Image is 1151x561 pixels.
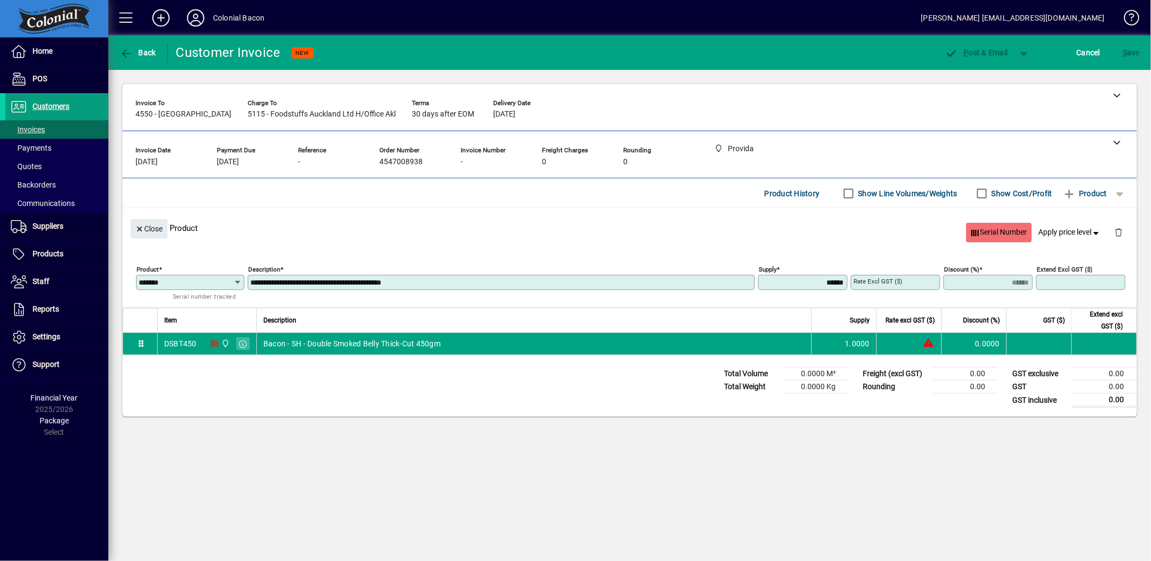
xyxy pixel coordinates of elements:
span: Description [263,314,296,326]
span: Products [33,249,63,258]
span: S [1123,48,1127,57]
button: Back [117,43,159,62]
mat-label: Rate excl GST ($) [853,278,902,285]
td: Total Volume [719,367,784,381]
div: Colonial Bacon [213,9,264,27]
div: DSBT450 [164,338,197,349]
mat-label: Discount (%) [944,266,979,273]
span: 30 days after EOM [412,110,474,119]
span: 4547008938 [379,158,423,166]
a: Staff [5,268,108,295]
span: - [461,158,463,166]
span: Cancel [1077,44,1101,61]
span: Product [1063,185,1107,202]
mat-label: Extend excl GST ($) [1037,266,1092,273]
span: P [964,48,969,57]
a: Support [5,351,108,378]
span: Home [33,47,53,55]
a: Reports [5,296,108,323]
span: Reports [33,305,59,313]
app-page-header-button: Delete [1105,227,1131,237]
span: Payments [11,144,51,152]
td: Freight (excl GST) [857,367,933,381]
a: POS [5,66,108,93]
span: Back [120,48,156,57]
button: Save [1120,43,1142,62]
span: 0 [542,158,546,166]
span: 5115 - Foodstuffs Auckland Ltd H/Office Akl [248,110,396,119]
a: Quotes [5,157,108,176]
button: Delete [1105,219,1131,245]
a: Communications [5,194,108,212]
a: Knowledge Base [1116,2,1137,37]
a: Settings [5,324,108,351]
span: Close [135,220,163,238]
td: 0.00 [933,381,998,394]
button: Profile [178,8,213,28]
span: Suppliers [33,222,63,230]
a: Backorders [5,176,108,194]
button: Close [131,219,167,238]
td: GST [1007,381,1072,394]
a: Payments [5,139,108,157]
span: 1.0000 [845,338,870,349]
app-page-header-button: Back [108,43,168,62]
button: Post & Email [940,43,1013,62]
td: GST exclusive [1007,367,1072,381]
span: Support [33,360,60,369]
span: Financial Year [31,394,78,402]
span: Bacon - SH - Double Smoked Belly Thick-Cut 450gm [263,338,441,349]
div: [PERSON_NAME] [EMAIL_ADDRESS][DOMAIN_NAME] [921,9,1105,27]
td: GST inclusive [1007,394,1072,407]
span: [DATE] [217,158,239,166]
button: Cancel [1074,43,1103,62]
span: GST ($) [1043,314,1065,326]
span: POS [33,74,47,83]
span: Staff [33,277,49,286]
span: 4550 - [GEOGRAPHIC_DATA] [135,110,231,119]
span: Item [164,314,177,326]
mat-hint: Serial number tracked [173,290,236,302]
span: Invoices [11,125,45,134]
span: Supply [850,314,870,326]
mat-label: Product [137,266,159,273]
button: Add [144,8,178,28]
button: Serial Number [966,223,1032,242]
div: Customer Invoice [176,44,281,61]
td: Total Weight [719,381,784,394]
button: Apply price level [1034,223,1106,242]
button: Product [1058,184,1113,203]
span: - [298,158,300,166]
label: Show Cost/Profit [990,188,1052,199]
span: Backorders [11,180,56,189]
td: 0.00 [1072,394,1137,407]
mat-label: Description [248,266,280,273]
app-page-header-button: Close [128,223,170,233]
span: Discount (%) [963,314,1000,326]
td: 0.00 [1072,367,1137,381]
span: Serial Number [971,223,1027,241]
span: NEW [296,49,309,56]
span: Customers [33,102,69,111]
span: 0 [623,158,628,166]
td: 0.00 [1072,381,1137,394]
span: [DATE] [493,110,515,119]
label: Show Line Volumes/Weights [856,188,958,199]
td: 0.0000 M³ [784,367,849,381]
a: Suppliers [5,213,108,240]
span: Quotes [11,162,42,171]
td: 0.0000 Kg [784,381,849,394]
span: Rate excl GST ($) [885,314,935,326]
a: Products [5,241,108,268]
span: Communications [11,199,75,208]
a: Home [5,38,108,65]
button: Product History [760,184,824,203]
mat-label: Supply [759,266,777,273]
span: Apply price level [1039,227,1102,238]
span: Package [40,416,69,425]
span: [DATE] [135,158,158,166]
td: Rounding [857,381,933,394]
span: Product History [765,185,820,202]
td: 0.0000 [941,333,1006,354]
span: ave [1123,44,1140,61]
